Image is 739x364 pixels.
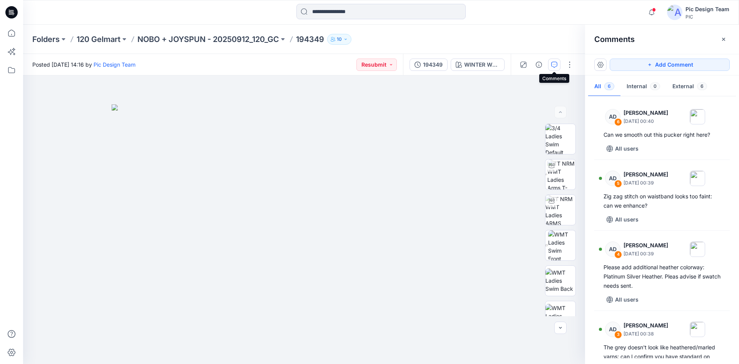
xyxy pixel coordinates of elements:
a: Pic Design Team [94,61,135,68]
a: 120 Gelmart [77,34,120,45]
p: All users [615,215,639,224]
div: 3 [614,331,622,339]
p: [PERSON_NAME] [624,108,668,117]
a: Folders [32,34,60,45]
button: 10 [327,34,351,45]
button: All users [604,294,642,306]
img: 3/4 Ladies Swim Default [545,124,575,154]
p: [DATE] 00:39 [624,250,668,258]
p: 194349 [296,34,324,45]
div: 4 [614,251,622,258]
div: AD [605,322,620,337]
p: [DATE] 00:40 [624,117,668,125]
button: WINTER WHITE [451,59,505,71]
img: WMT Ladies Swim Back [545,268,575,293]
p: 10 [337,35,342,44]
div: Please add additional heather colorway: Platinum Silver Heather. Pleas advise if swatch needs sent. [604,263,721,290]
div: 6 [614,118,622,126]
img: avatar [667,5,682,20]
div: Pic Design Team [685,5,729,14]
img: TT NRM WMT Ladies ARMS DOWN [545,195,575,225]
span: 6 [604,82,614,90]
div: AD [605,242,620,257]
img: WMT Ladies Swim Left [545,304,575,328]
img: TT NRM WMT Ladies Arms T-POSE [547,159,575,190]
button: Internal [620,77,666,97]
div: 194349 [423,60,443,69]
button: Add Comment [610,59,730,71]
span: 6 [697,82,707,90]
p: [DATE] 00:39 [624,179,668,187]
p: [PERSON_NAME] [624,321,668,330]
button: 194349 [410,59,448,71]
div: Can we smooth out this pucker right here? [604,130,721,139]
button: Details [533,59,545,71]
div: AD [605,171,620,186]
div: Zig zag stitch on waistband looks too faint: can we enhance? [604,192,721,210]
div: 5 [614,180,622,188]
img: WMT Ladies Swim Front [548,230,576,260]
p: [PERSON_NAME] [624,170,668,179]
a: NOBO + JOYSPUN - 20250912_120_GC [137,34,279,45]
p: [PERSON_NAME] [624,241,668,250]
span: 0 [650,82,660,90]
div: PIC [685,14,729,20]
p: All users [615,295,639,304]
div: WINTER WHITE [464,60,500,69]
p: All users [615,144,639,153]
button: All [588,77,620,97]
div: AD [605,109,620,124]
span: Posted [DATE] 14:16 by [32,60,135,69]
button: All users [604,213,642,226]
button: External [666,77,713,97]
p: [DATE] 00:38 [624,330,668,338]
h2: Comments [594,35,635,44]
button: All users [604,143,642,155]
